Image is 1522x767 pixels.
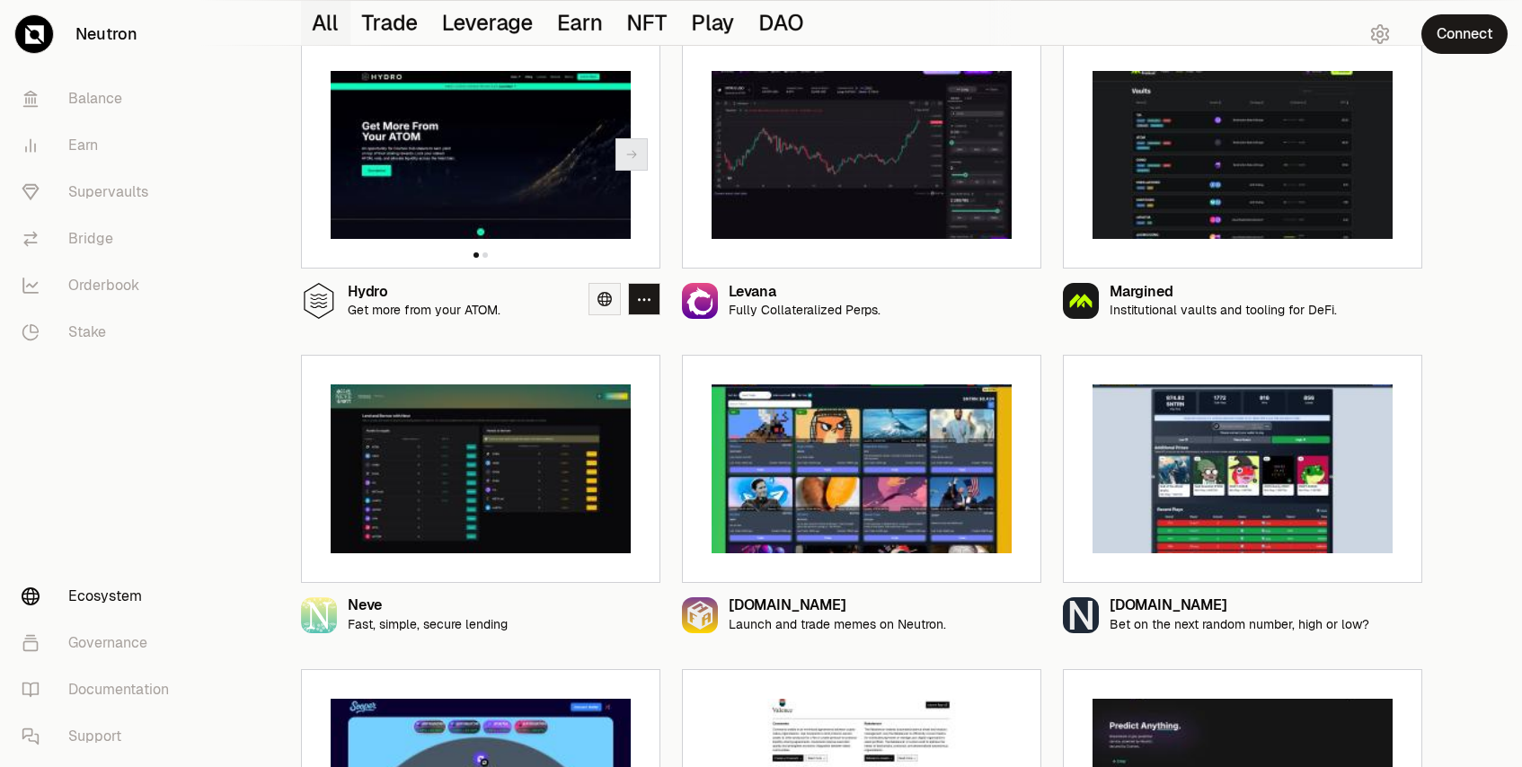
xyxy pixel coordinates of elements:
button: Connect [1421,14,1508,54]
div: Hydro [348,285,500,300]
img: Hydro preview image [331,71,631,240]
a: Stake [7,309,194,356]
a: Balance [7,75,194,122]
p: Fast, simple, secure lending [348,617,508,632]
p: Bet on the next random number, high or low? [1110,617,1369,632]
img: Levana preview image [712,71,1012,240]
img: NFA.zone preview image [712,384,1012,553]
p: Get more from your ATOM. [348,303,500,318]
p: Fully Collateralized Perps. [729,303,880,318]
button: Earn [546,1,615,45]
p: Institutional vaults and tooling for DeFi. [1110,303,1337,318]
button: DAO [748,1,817,45]
img: Neve preview image [331,384,631,553]
button: Play [680,1,748,45]
div: [DOMAIN_NAME] [729,598,946,613]
a: Orderbook [7,262,194,309]
a: Supervaults [7,169,194,216]
p: Launch and trade memes on Neutron. [729,617,946,632]
img: NGMI.zone preview image [1093,384,1393,553]
button: Trade [351,1,431,45]
a: Earn [7,122,194,169]
div: Levana [729,285,880,300]
img: Margined preview image [1093,71,1393,240]
div: [DOMAIN_NAME] [1110,598,1369,613]
button: Leverage [430,1,546,45]
div: Margined [1110,285,1337,300]
a: Support [7,713,194,760]
button: All [301,1,351,45]
div: Neve [348,598,508,613]
a: Governance [7,620,194,666]
button: NFT [616,1,681,45]
a: Bridge [7,216,194,262]
a: Ecosystem [7,573,194,620]
a: Documentation [7,666,194,713]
